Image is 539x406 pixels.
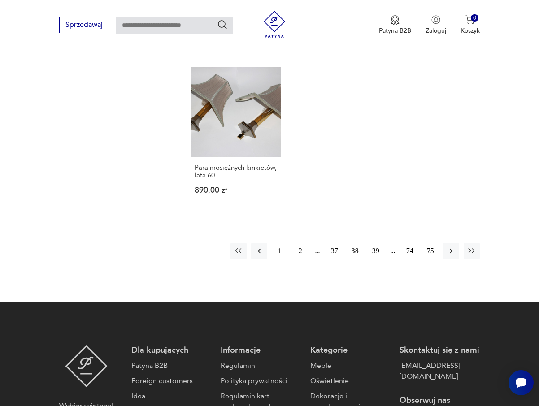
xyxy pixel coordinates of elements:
button: 37 [326,243,343,259]
p: Patyna B2B [379,26,411,35]
a: Oświetlenie [310,376,391,386]
a: Meble [310,360,391,371]
button: 0Koszyk [461,15,480,35]
a: Patyna B2B [131,360,212,371]
p: 890,00 zł [195,186,277,194]
a: Ikona medaluPatyna B2B [379,15,411,35]
a: Idea [131,391,212,402]
iframe: Smartsupp widget button [509,370,534,395]
button: Sprzedawaj [59,17,109,33]
h3: Para mosiężnych kinkietów, lata 60. [195,164,277,179]
a: Para mosiężnych kinkietów, lata 60.Para mosiężnych kinkietów, lata 60.890,00 zł [191,67,281,212]
button: 1 [272,243,288,259]
p: Informacje [221,345,301,356]
p: Koszyk [461,26,480,35]
button: 39 [368,243,384,259]
p: Kategorie [310,345,391,356]
p: Zaloguj [426,26,446,35]
img: Ikona koszyka [465,15,474,24]
button: 38 [347,243,363,259]
button: 74 [402,243,418,259]
button: Patyna B2B [379,15,411,35]
a: Polityka prywatności [221,376,301,386]
img: Ikonka użytkownika [431,15,440,24]
button: Szukaj [217,19,228,30]
a: Foreign customers [131,376,212,386]
button: 75 [422,243,439,259]
a: Sprzedawaj [59,22,109,29]
img: Patyna - sklep z meblami i dekoracjami vintage [65,345,108,387]
p: Skontaktuj się z nami [400,345,480,356]
img: Patyna - sklep z meblami i dekoracjami vintage [261,11,288,38]
img: Ikona medalu [391,15,400,25]
div: 0 [471,14,478,22]
a: [EMAIL_ADDRESS][DOMAIN_NAME] [400,360,480,382]
button: Zaloguj [426,15,446,35]
a: Regulamin [221,360,301,371]
p: Dla kupujących [131,345,212,356]
button: 2 [292,243,309,259]
p: Obserwuj nas [400,395,480,406]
